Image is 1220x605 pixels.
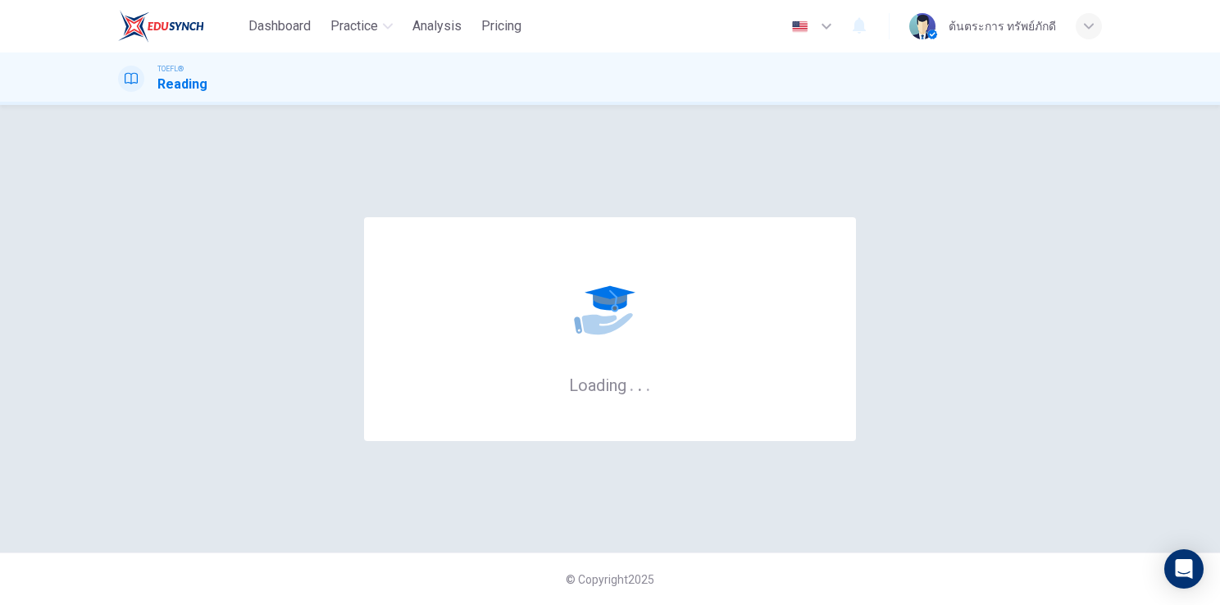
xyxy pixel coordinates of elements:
span: Practice [330,16,378,36]
span: Pricing [481,16,521,36]
button: Pricing [475,11,528,41]
div: Open Intercom Messenger [1164,549,1204,589]
button: Analysis [406,11,468,41]
h1: Reading [157,75,207,94]
button: Practice [324,11,399,41]
img: EduSynch logo [118,10,204,43]
button: Dashboard [242,11,317,41]
span: TOEFL® [157,63,184,75]
div: ต้นตระการ ทรัพย์ภักดี [949,16,1056,36]
span: Analysis [412,16,462,36]
h6: . [629,370,635,397]
h6: . [637,370,643,397]
h6: Loading [569,374,651,395]
h6: . [645,370,651,397]
img: Profile picture [909,13,935,39]
img: en [790,20,810,33]
span: © Copyright 2025 [566,573,654,586]
a: EduSynch logo [118,10,242,43]
span: Dashboard [248,16,311,36]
